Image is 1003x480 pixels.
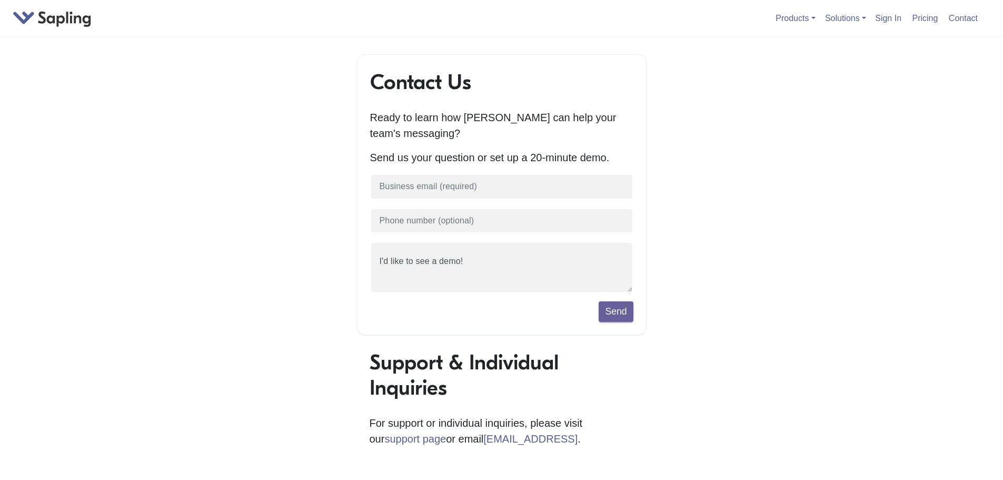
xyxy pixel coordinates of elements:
[599,301,633,321] button: Send
[825,14,866,23] a: Solutions
[370,110,633,141] p: Ready to learn how [PERSON_NAME] can help your team's messaging?
[370,350,634,400] h1: Support & Individual Inquiries
[384,433,446,445] a: support page
[370,242,633,293] textarea: I'd like to see a demo!
[483,433,578,445] a: [EMAIL_ADDRESS]
[945,9,982,27] a: Contact
[776,14,815,23] a: Products
[370,415,634,447] p: For support or individual inquiries, please visit our or email .
[370,70,633,95] h1: Contact Us
[908,9,942,27] a: Pricing
[370,174,633,200] input: Business email (required)
[871,9,906,27] a: Sign In
[370,208,633,234] input: Phone number (optional)
[370,150,633,165] p: Send us your question or set up a 20-minute demo.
